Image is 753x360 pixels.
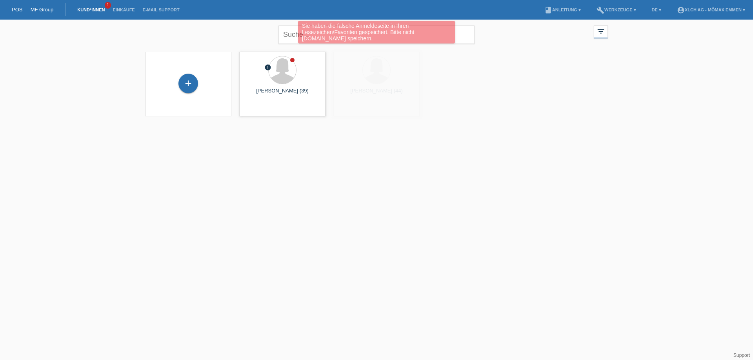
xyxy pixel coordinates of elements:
[105,2,111,9] span: 1
[264,64,271,72] div: Unbestätigt, in Bearbeitung
[540,7,585,12] a: bookAnleitung ▾
[246,88,319,100] div: [PERSON_NAME] (39)
[73,7,109,12] a: Kund*innen
[597,6,604,14] i: build
[677,6,685,14] i: account_circle
[673,7,749,12] a: account_circleXLCH AG - Mömax Emmen ▾
[733,353,750,358] a: Support
[179,77,198,90] div: Kund*in hinzufügen
[593,7,640,12] a: buildWerkzeuge ▾
[340,88,413,100] div: [PERSON_NAME] (44)
[648,7,665,12] a: DE ▾
[109,7,138,12] a: Einkäufe
[298,21,455,43] div: Sie haben die falsche Anmeldeseite in Ihren Lesezeichen/Favoriten gespeichert. Bitte nicht [DOMAI...
[139,7,184,12] a: E-Mail Support
[12,7,53,13] a: POS — MF Group
[544,6,552,14] i: book
[264,64,271,71] i: error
